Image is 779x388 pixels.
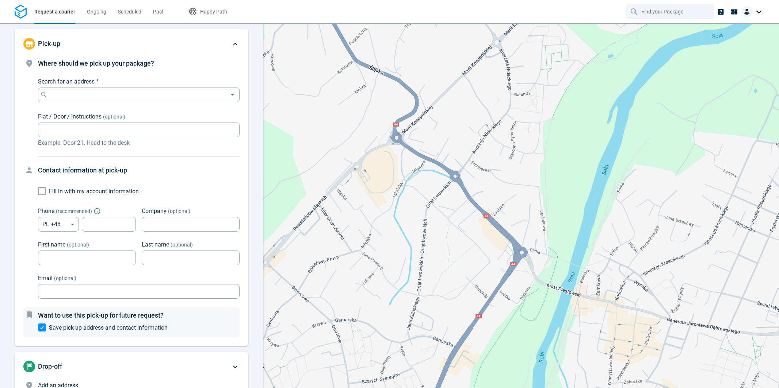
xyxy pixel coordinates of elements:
span: (optional) [103,114,125,120]
span: (optional) [54,275,76,281]
span: Drop-off [38,362,62,370]
span: ( recommended ) [56,208,92,214]
span: Last name [142,241,169,248]
span: (optional) [168,208,190,214]
span: Want to use this pick-up for future request? [38,311,164,319]
span: Fill in with my account information [49,188,139,195]
span: Pick-up [38,40,60,47]
span: Request a courier [34,9,75,15]
button: Open [228,90,237,100]
img: Client [741,6,753,18]
span: Phone [38,207,54,214]
img: Logo [15,5,27,19]
span: Where should we pick up your package? [38,59,154,67]
div: Pick-up [15,29,248,58]
span: First name [38,241,65,248]
span: Save pick-up address and contact information [49,324,168,331]
span: Email [38,275,53,282]
input: Find your Package [641,5,700,19]
p: Example: Door 21. Head to the desk [38,139,240,147]
span: (optional) [171,242,193,248]
span: Company [142,207,167,214]
span: Search for an address [38,78,95,85]
button: Explain "Recommended" [95,209,99,213]
div: Pick-up [15,58,248,346]
span: Scheduled [118,9,141,15]
div: PL +48 [38,217,79,232]
h4: Contact information at pick-up [38,165,240,175]
span: Happy Path [200,9,227,15]
span: Past [153,9,164,15]
span: Ongoing [87,9,106,15]
span: (optional) [67,242,89,248]
span: Flat / Door / Instructions [38,113,102,120]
